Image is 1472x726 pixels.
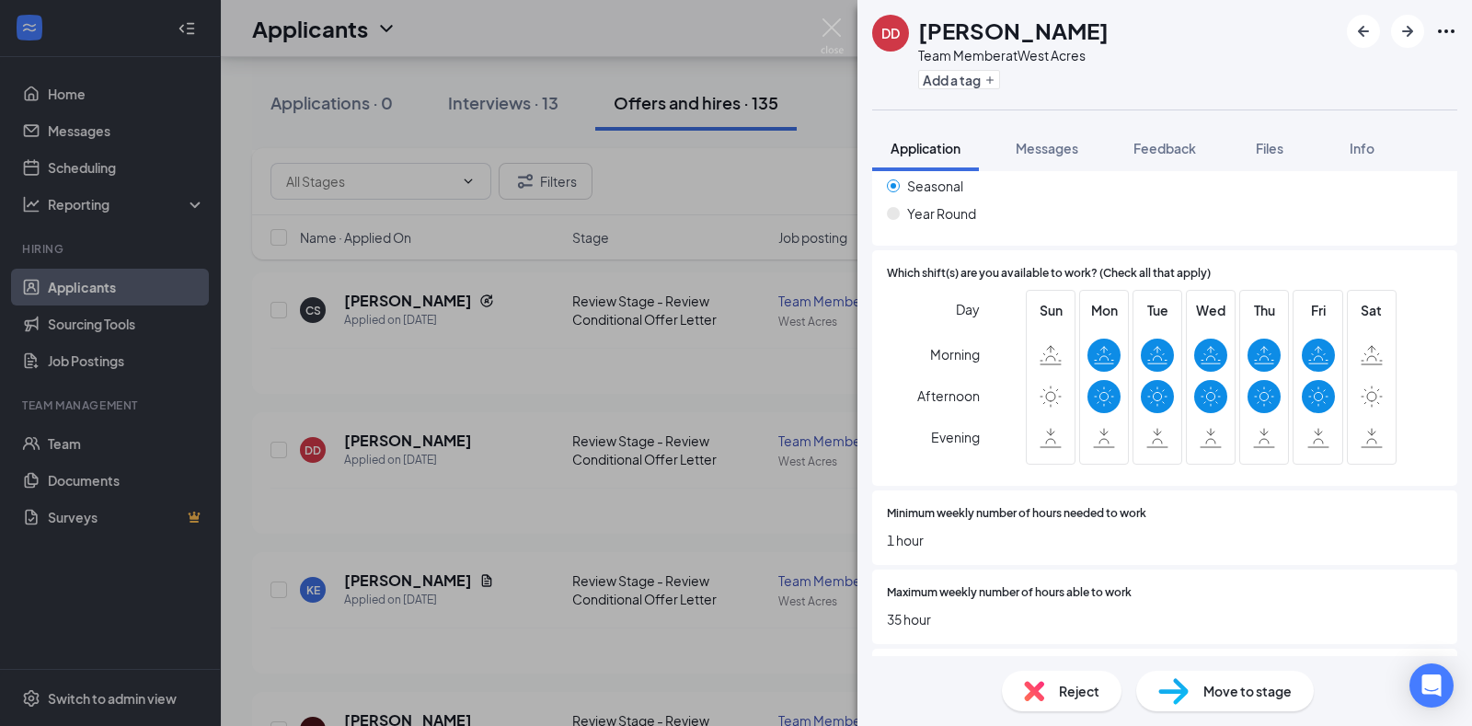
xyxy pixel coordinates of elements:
[918,46,1109,64] div: Team Member at West Acres
[887,505,1146,523] span: Minimum weekly number of hours needed to work
[887,609,1443,629] span: 35 hour
[918,15,1109,46] h1: [PERSON_NAME]
[1397,20,1419,42] svg: ArrowRight
[1302,300,1335,320] span: Fri
[1133,140,1196,156] span: Feedback
[1352,20,1374,42] svg: ArrowLeftNew
[881,24,900,42] div: DD
[891,140,960,156] span: Application
[1409,663,1454,708] div: Open Intercom Messenger
[1435,20,1457,42] svg: Ellipses
[1355,300,1388,320] span: Sat
[918,70,1000,89] button: PlusAdd a tag
[1194,300,1227,320] span: Wed
[1347,15,1380,48] button: ArrowLeftNew
[1248,300,1281,320] span: Thu
[1034,300,1067,320] span: Sun
[1087,300,1121,320] span: Mon
[1256,140,1283,156] span: Files
[1016,140,1078,156] span: Messages
[956,299,980,319] span: Day
[931,421,980,454] span: Evening
[887,265,1211,282] span: Which shift(s) are you available to work? (Check all that apply)
[930,338,980,371] span: Morning
[887,584,1132,602] span: Maximum weekly number of hours able to work
[907,203,976,224] span: Year Round
[1141,300,1174,320] span: Tue
[907,176,963,196] span: Seasonal
[1059,681,1099,701] span: Reject
[1203,681,1292,701] span: Move to stage
[984,75,995,86] svg: Plus
[917,379,980,412] span: Afternoon
[1391,15,1424,48] button: ArrowRight
[887,530,1443,550] span: 1 hour
[1350,140,1374,156] span: Info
